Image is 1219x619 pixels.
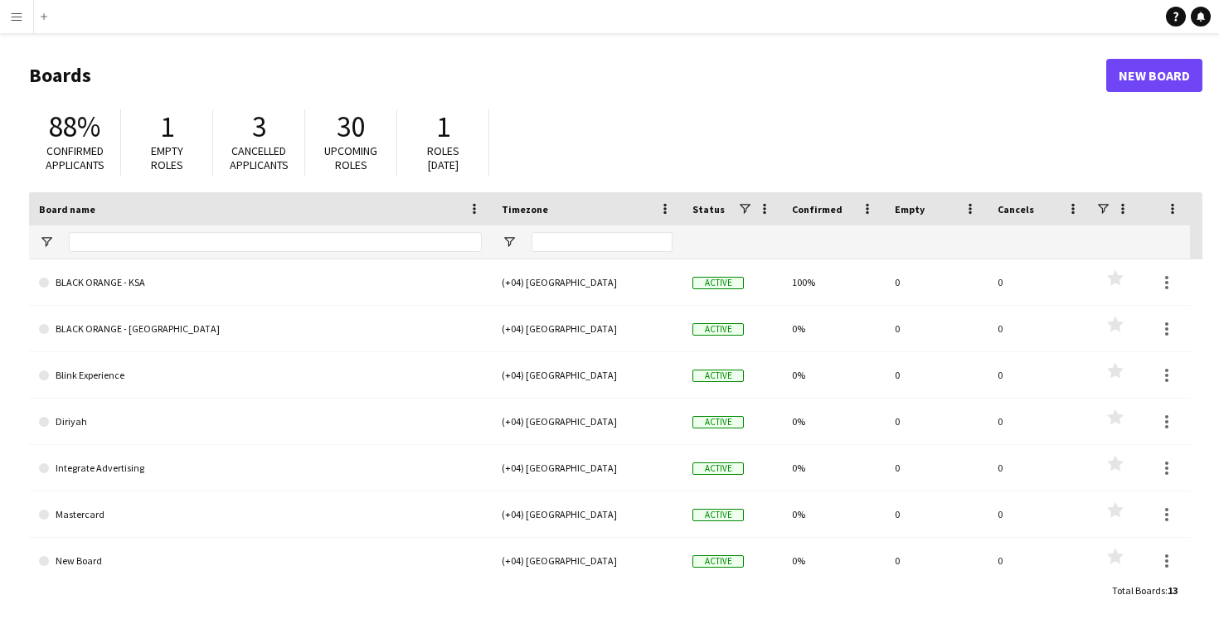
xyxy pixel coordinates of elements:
[692,370,744,382] span: Active
[988,352,1090,398] div: 0
[885,445,988,491] div: 0
[1106,59,1202,92] a: New Board
[885,491,988,537] div: 0
[230,143,289,172] span: Cancelled applicants
[792,203,843,215] span: Confirmed
[885,259,988,305] div: 0
[39,491,482,538] a: Mastercard
[895,203,925,215] span: Empty
[885,399,988,444] div: 0
[492,445,682,491] div: (+04) [GEOGRAPHIC_DATA]
[337,109,365,145] span: 30
[492,306,682,351] div: (+04) [GEOGRAPHIC_DATA]
[39,399,482,445] a: Diriyah
[782,399,885,444] div: 0%
[988,399,1090,444] div: 0
[692,509,744,521] span: Active
[492,538,682,583] div: (+04) [GEOGRAPHIC_DATA]
[492,352,682,398] div: (+04) [GEOGRAPHIC_DATA]
[988,259,1090,305] div: 0
[782,259,885,305] div: 100%
[692,277,744,289] span: Active
[692,203,725,215] span: Status
[436,109,450,145] span: 1
[502,235,517,249] button: Open Filter Menu
[998,203,1034,215] span: Cancels
[160,109,174,145] span: 1
[885,352,988,398] div: 0
[782,491,885,537] div: 0%
[252,109,266,145] span: 3
[782,306,885,351] div: 0%
[29,63,1106,88] h1: Boards
[39,445,482,491] a: Integrate Advertising
[988,491,1090,537] div: 0
[692,323,744,336] span: Active
[427,143,459,172] span: Roles [DATE]
[492,259,682,305] div: (+04) [GEOGRAPHIC_DATA]
[692,555,744,568] span: Active
[1112,574,1178,607] div: :
[988,538,1090,583] div: 0
[39,203,95,215] span: Board name
[39,306,482,352] a: BLACK ORANGE - [GEOGRAPHIC_DATA]
[692,462,744,475] span: Active
[39,538,482,584] a: New Board
[39,259,482,306] a: BLACK ORANGE - KSA
[492,491,682,537] div: (+04) [GEOGRAPHIC_DATA]
[502,203,548,215] span: Timezone
[988,445,1090,491] div: 0
[39,235,54,249] button: Open Filter Menu
[49,109,100,145] span: 88%
[324,143,377,172] span: Upcoming roles
[151,143,183,172] span: Empty roles
[1112,584,1165,597] span: Total Boards
[39,352,482,399] a: Blink Experience
[692,416,744,428] span: Active
[46,143,104,172] span: Confirmed applicants
[988,306,1090,351] div: 0
[885,306,988,351] div: 0
[782,445,885,491] div: 0%
[782,352,885,398] div: 0%
[532,232,673,252] input: Timezone Filter Input
[782,538,885,583] div: 0%
[69,232,482,252] input: Board name Filter Input
[1168,584,1178,597] span: 13
[885,538,988,583] div: 0
[492,399,682,444] div: (+04) [GEOGRAPHIC_DATA]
